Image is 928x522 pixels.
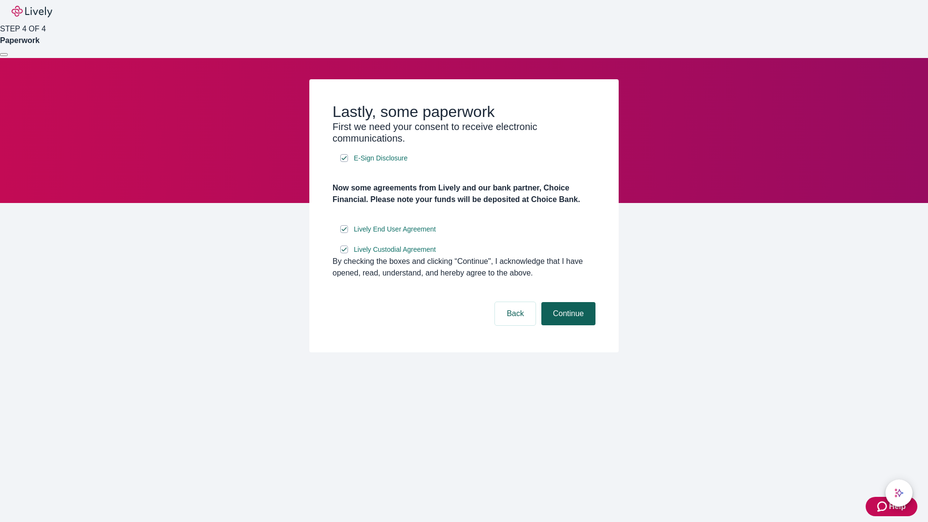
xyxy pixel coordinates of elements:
[354,245,436,255] span: Lively Custodial Agreement
[541,302,595,325] button: Continue
[352,244,438,256] a: e-sign disclosure document
[354,153,407,163] span: E-Sign Disclosure
[877,501,889,512] svg: Zendesk support icon
[889,501,906,512] span: Help
[495,302,536,325] button: Back
[354,224,436,234] span: Lively End User Agreement
[333,256,595,279] div: By checking the boxes and clicking “Continue", I acknowledge that I have opened, read, understand...
[866,497,917,516] button: Zendesk support iconHelp
[352,223,438,235] a: e-sign disclosure document
[894,488,904,498] svg: Lively AI Assistant
[333,182,595,205] h4: Now some agreements from Lively and our bank partner, Choice Financial. Please note your funds wi...
[885,479,913,507] button: chat
[352,152,409,164] a: e-sign disclosure document
[12,6,52,17] img: Lively
[333,102,595,121] h2: Lastly, some paperwork
[333,121,595,144] h3: First we need your consent to receive electronic communications.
